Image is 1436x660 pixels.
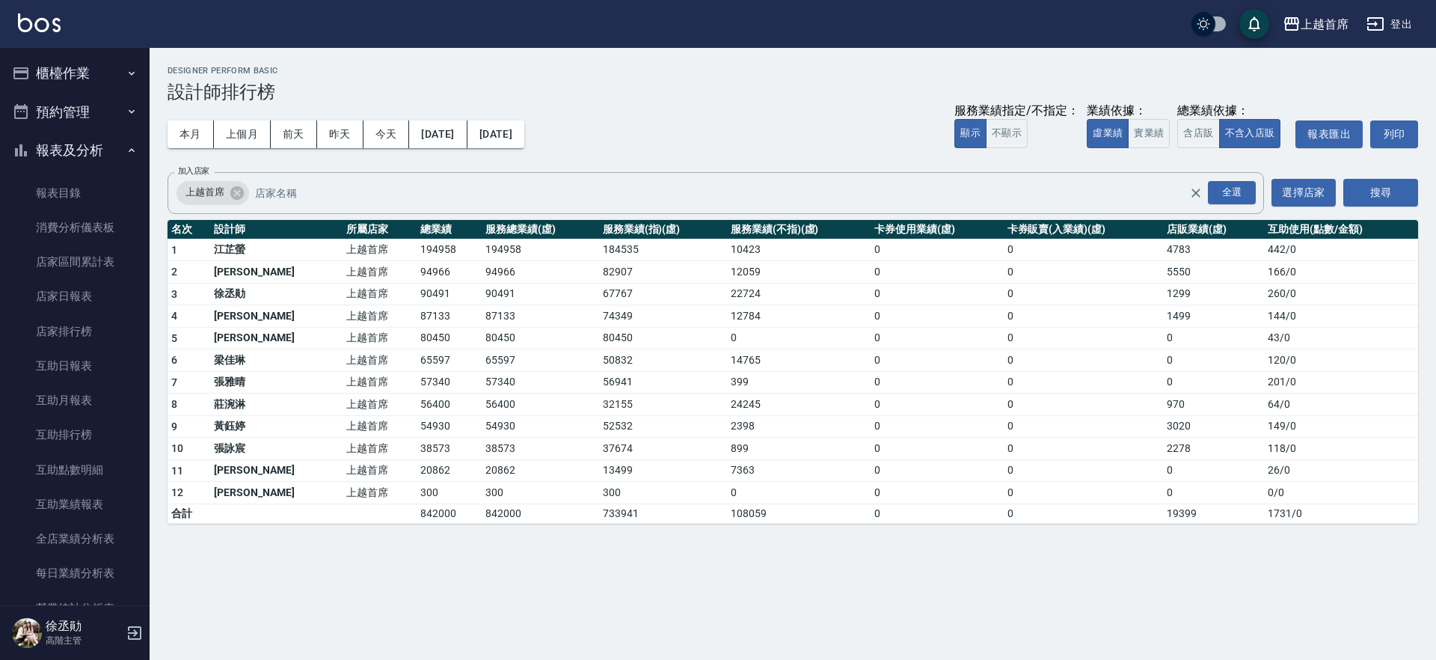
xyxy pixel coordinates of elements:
td: 0 [871,504,1003,523]
td: 徐丞勛 [210,283,343,305]
td: 上越首席 [343,261,417,284]
span: 7 [171,376,177,388]
td: 3020 [1163,415,1264,438]
span: 1 [171,244,177,256]
h5: 徐丞勛 [46,619,122,634]
td: 黃鈺婷 [210,415,343,438]
button: 櫃檯作業 [6,54,144,93]
td: 0 [1004,459,1163,482]
td: 50832 [599,349,727,372]
td: 7363 [727,459,871,482]
td: 300 [599,482,727,504]
td: 56400 [482,394,598,416]
a: 店家區間累計表 [6,245,144,279]
td: 5550 [1163,261,1264,284]
td: 0 [1004,283,1163,305]
td: 0 [1163,371,1264,394]
td: [PERSON_NAME] [210,305,343,328]
td: [PERSON_NAME] [210,482,343,504]
button: 實業績 [1128,119,1170,148]
button: 虛業績 [1087,119,1129,148]
h2: Designer Perform Basic [168,66,1418,76]
td: 張詠宸 [210,438,343,460]
button: 搜尋 [1343,179,1418,207]
td: 300 [417,482,482,504]
span: 6 [171,354,177,366]
td: 0 [1004,482,1163,504]
a: 營業統計分析表 [6,591,144,626]
span: 上越首席 [177,185,233,200]
button: save [1239,9,1269,39]
td: 0 [871,394,1003,416]
td: 0 [1163,459,1264,482]
button: 報表及分析 [6,131,144,170]
td: 54930 [417,415,482,438]
table: a dense table [168,220,1418,524]
td: 22724 [727,283,871,305]
td: 38573 [417,438,482,460]
img: Logo [18,13,61,32]
td: 張雅晴 [210,371,343,394]
td: 94966 [417,261,482,284]
td: 399 [727,371,871,394]
td: 24245 [727,394,871,416]
th: 服務總業績(虛) [482,220,598,239]
img: Person [12,618,42,648]
td: 733941 [599,504,727,523]
td: 0 [871,415,1003,438]
td: 144 / 0 [1264,305,1418,328]
td: 166 / 0 [1264,261,1418,284]
td: 120 / 0 [1264,349,1418,372]
td: 0 [1004,371,1163,394]
th: 服務業績(不指)(虛) [727,220,871,239]
td: 0 [1004,349,1163,372]
button: 登出 [1360,10,1418,38]
div: 總業績依據： [1177,103,1288,119]
button: 含店販 [1177,119,1219,148]
td: 4783 [1163,239,1264,261]
td: 14765 [727,349,871,372]
td: 19399 [1163,504,1264,523]
span: 4 [171,310,177,322]
td: 64 / 0 [1264,394,1418,416]
a: 全店業績分析表 [6,522,144,556]
div: 上越首席 [177,181,249,205]
a: 互助排行榜 [6,418,144,452]
div: 全選 [1208,181,1256,204]
td: 1731 / 0 [1264,504,1418,523]
td: 12784 [727,305,871,328]
a: 互助月報表 [6,383,144,418]
th: 名次 [168,220,210,239]
button: 報表匯出 [1295,120,1363,148]
td: 82907 [599,261,727,284]
td: 32155 [599,394,727,416]
td: 38573 [482,438,598,460]
button: 不含入店販 [1219,119,1281,148]
td: 108059 [727,504,871,523]
span: 2 [171,266,177,278]
td: 上越首席 [343,349,417,372]
td: 上越首席 [343,394,417,416]
td: 12059 [727,261,871,284]
td: 上越首席 [343,415,417,438]
div: 服務業績指定/不指定： [954,103,1079,119]
td: 上越首席 [343,371,417,394]
a: 店家日報表 [6,279,144,314]
td: 842000 [482,504,598,523]
td: 上越首席 [343,459,417,482]
td: 87133 [482,305,598,328]
td: 20862 [417,459,482,482]
td: 上越首席 [343,327,417,349]
td: 57340 [482,371,598,394]
td: 0 [1004,305,1163,328]
td: 67767 [599,283,727,305]
th: 服務業績(指)(虛) [599,220,727,239]
td: 52532 [599,415,727,438]
td: 莊涴淋 [210,394,343,416]
td: 56941 [599,371,727,394]
td: 0 [871,349,1003,372]
td: 10423 [727,239,871,261]
td: 37674 [599,438,727,460]
h3: 設計師排行榜 [168,82,1418,103]
th: 卡券販賣(入業績)(虛) [1004,220,1163,239]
